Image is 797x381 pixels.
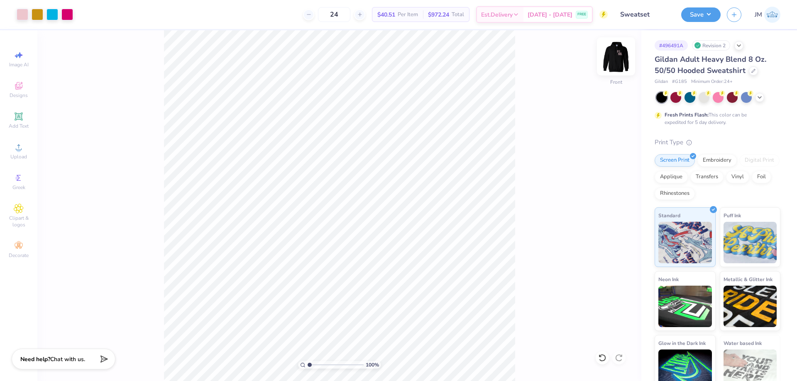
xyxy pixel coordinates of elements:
[665,111,767,126] div: This color can be expedited for 5 day delivery.
[681,7,721,22] button: Save
[655,171,688,183] div: Applique
[655,187,695,200] div: Rhinestones
[724,222,777,263] img: Puff Ink
[691,78,733,85] span: Minimum Order: 24 +
[755,7,780,23] a: JM
[9,252,29,259] span: Decorate
[377,10,395,19] span: $40.51
[655,40,688,51] div: # 496491A
[665,112,709,118] strong: Fresh Prints Flash:
[599,40,633,73] img: Front
[12,184,25,191] span: Greek
[658,339,706,347] span: Glow in the Dark Ink
[528,10,572,19] span: [DATE] - [DATE]
[614,6,675,23] input: Untitled Design
[50,355,85,363] span: Chat with us.
[655,78,668,85] span: Gildan
[724,211,741,220] span: Puff Ink
[4,215,33,228] span: Clipart & logos
[9,61,29,68] span: Image AI
[724,339,762,347] span: Water based Ink
[658,286,712,327] img: Neon Ink
[658,211,680,220] span: Standard
[655,138,780,147] div: Print Type
[428,10,449,19] span: $972.24
[658,222,712,263] img: Standard
[726,171,749,183] div: Vinyl
[366,361,379,369] span: 100 %
[724,286,777,327] img: Metallic & Glitter Ink
[697,154,737,167] div: Embroidery
[481,10,513,19] span: Est. Delivery
[10,153,27,160] span: Upload
[610,78,622,86] div: Front
[755,10,762,19] span: JM
[9,123,29,129] span: Add Text
[318,7,350,22] input: – –
[724,275,773,284] span: Metallic & Glitter Ink
[658,275,679,284] span: Neon Ink
[10,92,28,99] span: Designs
[764,7,780,23] img: Joshua Macky Gaerlan
[577,12,586,17] span: FREE
[690,171,724,183] div: Transfers
[672,78,687,85] span: # G185
[752,171,771,183] div: Foil
[452,10,464,19] span: Total
[398,10,418,19] span: Per Item
[655,54,766,75] span: Gildan Adult Heavy Blend 8 Oz. 50/50 Hooded Sweatshirt
[655,154,695,167] div: Screen Print
[692,40,730,51] div: Revision 2
[739,154,780,167] div: Digital Print
[20,355,50,363] strong: Need help?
